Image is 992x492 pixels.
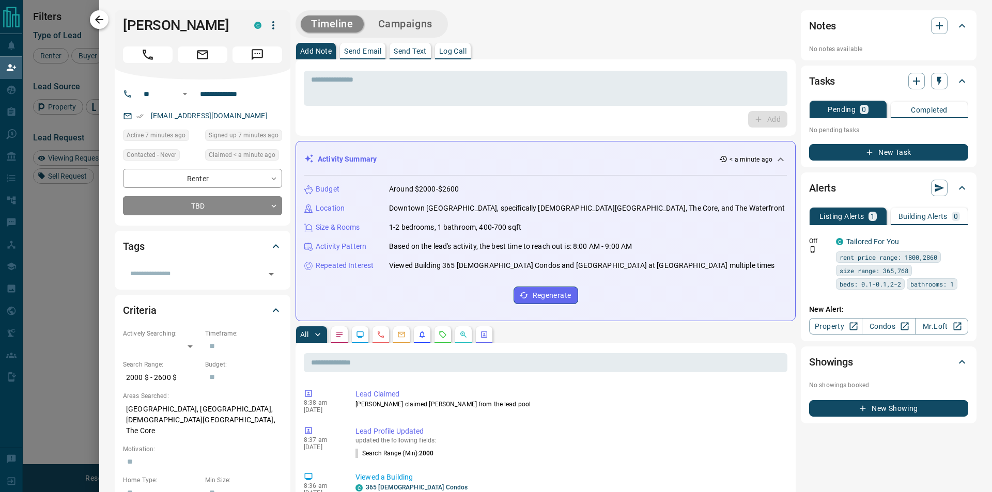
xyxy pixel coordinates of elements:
[304,406,340,414] p: [DATE]
[809,380,968,390] p: No showings booked
[123,445,282,454] p: Motivation:
[123,234,282,259] div: Tags
[304,482,340,489] p: 8:36 am
[316,203,345,214] p: Location
[809,180,836,196] h2: Alerts
[356,330,364,339] svg: Lead Browsing Activity
[862,106,866,113] p: 0
[355,437,783,444] p: updated the following fields:
[389,203,785,214] p: Downtown [GEOGRAPHIC_DATA], specifically [DEMOGRAPHIC_DATA][GEOGRAPHIC_DATA], The Core, and The W...
[840,279,901,289] span: beds: 0.1-0.1,2-2
[840,252,937,262] span: rent price range: 1800,2860
[123,302,157,319] h2: Criteria
[809,176,968,200] div: Alerts
[123,17,239,34] h1: [PERSON_NAME]
[209,150,275,160] span: Claimed < a minute ago
[366,484,468,491] a: 365 [DEMOGRAPHIC_DATA] Condos
[304,150,787,169] div: Activity Summary< a minute ago
[809,246,816,253] svg: Push Notification Only
[209,130,278,140] span: Signed up 7 minutes ago
[123,475,200,485] p: Home Type:
[819,213,864,220] p: Listing Alerts
[915,318,968,335] a: Mr.Loft
[809,236,830,246] p: Off
[316,222,360,233] p: Size & Rooms
[809,18,836,34] h2: Notes
[809,69,968,93] div: Tasks
[316,241,366,252] p: Activity Pattern
[394,47,427,55] p: Send Text
[730,155,772,164] p: < a minute ago
[300,331,308,338] p: All
[439,330,447,339] svg: Requests
[809,13,968,38] div: Notes
[419,450,433,457] span: 2000
[123,238,144,255] h2: Tags
[301,15,364,33] button: Timeline
[178,46,227,63] span: Email
[377,330,385,339] svg: Calls
[316,260,374,271] p: Repeated Interest
[123,130,200,144] div: Wed Oct 15 2025
[389,222,521,233] p: 1-2 bedrooms, 1 bathroom, 400-700 sqft
[355,472,783,483] p: Viewed a Building
[264,267,278,281] button: Open
[355,400,783,409] p: [PERSON_NAME] claimed [PERSON_NAME] from the lead pool
[205,149,282,164] div: Wed Oct 15 2025
[418,330,426,339] svg: Listing Alerts
[809,73,835,89] h2: Tasks
[809,304,968,315] p: New Alert:
[123,360,200,369] p: Search Range:
[123,329,200,338] p: Actively Searching:
[233,46,282,63] span: Message
[911,106,948,114] p: Completed
[809,318,862,335] a: Property
[254,22,261,29] div: condos.ca
[123,46,173,63] span: Call
[127,130,185,140] span: Active 7 minutes ago
[123,169,282,188] div: Renter
[344,47,381,55] p: Send Email
[840,265,908,276] span: size range: 365,768
[123,401,282,439] p: [GEOGRAPHIC_DATA], [GEOGRAPHIC_DATA], [DEMOGRAPHIC_DATA][GEOGRAPHIC_DATA], The Core
[304,436,340,443] p: 8:37 am
[335,330,344,339] svg: Notes
[862,318,915,335] a: Condos
[459,330,468,339] svg: Opportunities
[205,360,282,369] p: Budget:
[828,106,856,113] p: Pending
[304,443,340,451] p: [DATE]
[316,184,339,195] p: Budget
[836,238,843,245] div: condos.ca
[205,329,282,338] p: Timeframe:
[300,47,332,55] p: Add Note
[910,279,954,289] span: bathrooms: 1
[898,213,948,220] p: Building Alerts
[514,287,578,304] button: Regenerate
[123,391,282,401] p: Areas Searched:
[871,213,875,220] p: 1
[355,389,783,400] p: Lead Claimed
[136,113,144,120] svg: Email Verified
[389,260,775,271] p: Viewed Building 365 [DEMOGRAPHIC_DATA] Condos and [GEOGRAPHIC_DATA] at [GEOGRAPHIC_DATA] multiple...
[123,369,200,386] p: 2000 $ - 2600 $
[179,88,191,100] button: Open
[846,237,899,246] a: Tailored For You
[127,150,176,160] span: Contacted - Never
[809,400,968,417] button: New Showing
[397,330,406,339] svg: Emails
[318,154,377,165] p: Activity Summary
[809,44,968,54] p: No notes available
[205,130,282,144] div: Wed Oct 15 2025
[355,484,363,491] div: condos.ca
[809,350,968,374] div: Showings
[809,122,968,138] p: No pending tasks
[355,449,434,458] p: Search Range (Min) :
[123,196,282,215] div: TBD
[355,426,783,437] p: Lead Profile Updated
[809,144,968,161] button: New Task
[439,47,467,55] p: Log Call
[205,475,282,485] p: Min Size:
[123,298,282,323] div: Criteria
[480,330,488,339] svg: Agent Actions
